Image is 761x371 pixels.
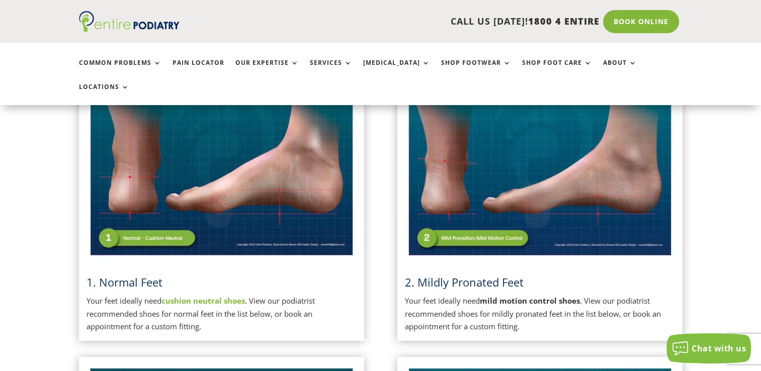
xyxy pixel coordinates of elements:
[666,333,751,363] button: Chat with us
[441,59,511,81] a: Shop Footwear
[87,274,162,290] a: 1. Normal Feet
[405,69,675,259] img: Mildly Pronated Feet - View Podiatrist Recommended Mild Motion Control Shoes
[363,59,430,81] a: [MEDICAL_DATA]
[522,59,592,81] a: Shop Foot Care
[528,15,600,27] span: 1800 4 ENTIRE
[603,59,637,81] a: About
[87,69,357,259] img: Normal Feet - View Podiatrist Recommended Cushion Neutral Shoes
[161,296,245,306] a: cushion neutral shoes
[480,296,580,306] strong: mild motion control shoes
[79,83,129,105] a: Locations
[603,10,679,33] a: Book Online
[79,59,161,81] a: Common Problems
[87,295,357,333] p: Your feet ideally need . View our podiatrist recommended shoes for normal feet in the list below,...
[692,343,746,354] span: Chat with us
[218,15,600,28] p: CALL US [DATE]!
[405,295,675,333] p: Your feet ideally need . View our podiatrist recommended shoes for mildly pronated feet in the li...
[173,59,224,81] a: Pain Locator
[235,59,299,81] a: Our Expertise
[79,11,180,32] img: logo (1)
[310,59,352,81] a: Services
[79,24,180,34] a: Entire Podiatry
[405,274,524,290] span: 2. Mildly Pronated Feet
